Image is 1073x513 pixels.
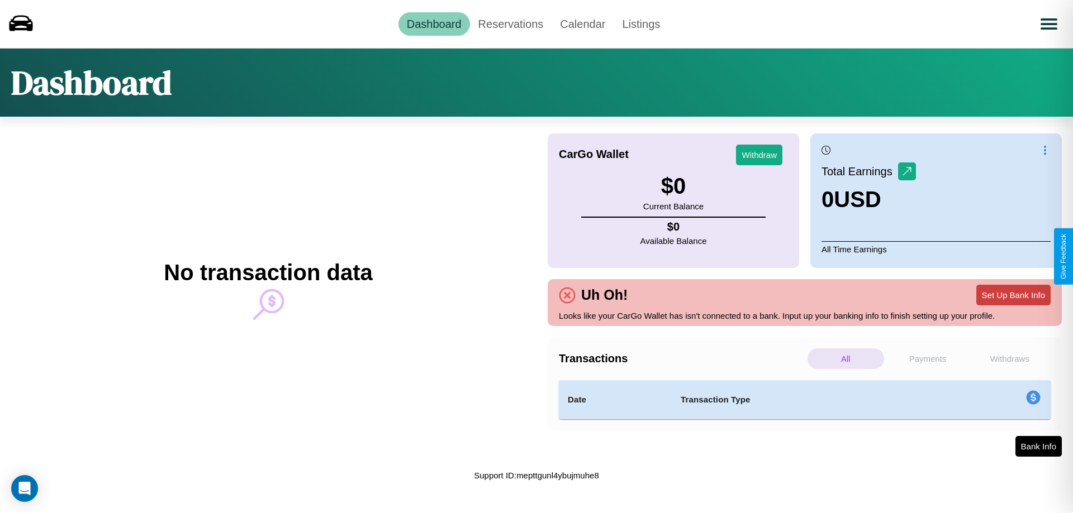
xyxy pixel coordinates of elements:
[640,233,707,248] p: Available Balance
[971,348,1048,369] p: Withdraws
[736,145,782,165] button: Withdraw
[643,174,704,199] h3: $ 0
[822,161,898,181] p: Total Earnings
[164,260,372,285] h2: No transaction data
[681,393,934,406] h4: Transaction Type
[640,220,707,233] h4: $ 0
[1060,234,1067,279] div: Give Feedback
[559,380,1051,419] table: simple table
[643,199,704,214] p: Current Balance
[822,241,1051,257] p: All Time Earnings
[470,12,552,36] a: Reservations
[1033,8,1065,40] button: Open menu
[11,475,38,502] div: Open Intercom Messenger
[614,12,668,36] a: Listings
[474,468,599,483] p: Support ID: mepttgunl4ybujmuhe8
[552,12,614,36] a: Calendar
[890,348,966,369] p: Payments
[398,12,470,36] a: Dashboard
[1015,436,1062,457] button: Bank Info
[11,60,172,106] h1: Dashboard
[576,287,633,303] h4: Uh Oh!
[808,348,884,369] p: All
[976,285,1051,305] button: Set Up Bank Info
[559,352,805,365] h4: Transactions
[559,308,1051,323] p: Looks like your CarGo Wallet has isn't connected to a bank. Input up your banking info to finish ...
[568,393,663,406] h4: Date
[822,187,916,212] h3: 0 USD
[559,148,629,161] h4: CarGo Wallet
